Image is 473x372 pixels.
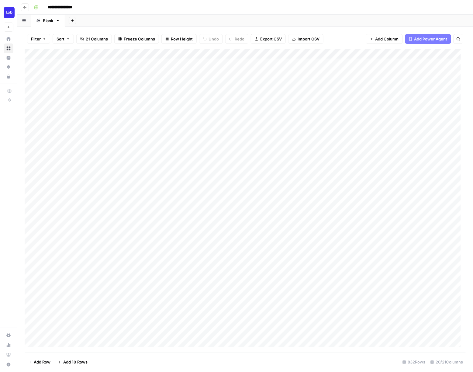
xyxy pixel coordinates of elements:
div: Blank [43,18,53,24]
a: Insights [4,53,13,63]
a: Opportunities [4,62,13,72]
button: Redo [225,34,248,44]
button: Import CSV [288,34,323,44]
a: Usage [4,340,13,350]
span: Add Row [34,359,50,365]
span: Freeze Columns [124,36,155,42]
button: Add Power Agent [405,34,451,44]
button: Sort [53,34,74,44]
div: 20/21 Columns [428,357,466,367]
button: Workspace: Lob [4,5,13,20]
span: Add Power Agent [414,36,447,42]
span: Export CSV [260,36,282,42]
span: Row Height [171,36,193,42]
a: Home [4,34,13,44]
span: Undo [209,36,219,42]
span: Import CSV [298,36,319,42]
button: Add Row [25,357,54,367]
a: Learning Hub [4,350,13,360]
button: Freeze Columns [114,34,159,44]
span: Add 10 Rows [63,359,88,365]
button: Help + Support [4,360,13,370]
span: Filter [31,36,41,42]
div: 832 Rows [400,357,428,367]
a: Blank [31,15,65,27]
button: 21 Columns [76,34,112,44]
a: Your Data [4,72,13,82]
button: Row Height [161,34,197,44]
img: Lob Logo [4,7,15,18]
a: Browse [4,43,13,53]
span: Redo [235,36,244,42]
button: Add Column [366,34,403,44]
span: Sort [57,36,64,42]
span: 21 Columns [86,36,108,42]
button: Add 10 Rows [54,357,91,367]
button: Filter [27,34,50,44]
button: Undo [199,34,223,44]
span: Add Column [375,36,399,42]
button: Export CSV [251,34,286,44]
a: Settings [4,331,13,340]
